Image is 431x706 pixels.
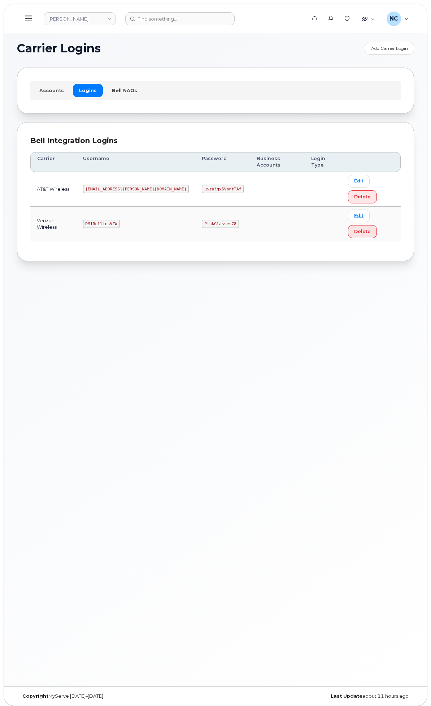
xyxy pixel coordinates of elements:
[354,228,371,235] span: Delete
[73,84,103,97] a: Logins
[30,207,77,241] td: Verizon Wireless
[83,185,189,193] code: [EMAIL_ADDRESS][PERSON_NAME][DOMAIN_NAME]
[348,175,370,188] a: Edit
[106,84,143,97] a: Bell NAGs
[365,42,414,55] a: Add Carrier Login
[22,693,48,699] strong: Copyright
[195,152,250,172] th: Password
[17,693,215,699] div: MyServe [DATE]–[DATE]
[30,172,77,207] td: AT&T Wireless
[30,135,401,146] div: Bell Integration Logins
[354,193,371,200] span: Delete
[77,152,196,172] th: Username
[202,220,239,228] code: P!nkGlasses78
[33,84,70,97] a: Accounts
[250,152,304,172] th: Business Accounts
[331,693,362,699] strong: Last Update
[348,190,377,203] button: Delete
[17,43,101,54] span: Carrier Logins
[348,225,377,238] button: Delete
[202,185,244,193] code: u$za!gx5VbntTAf
[215,693,414,699] div: about 11 hours ago
[30,152,77,172] th: Carrier
[348,210,370,222] a: Edit
[305,152,341,172] th: Login Type
[83,220,120,228] code: DMIRollinsVZW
